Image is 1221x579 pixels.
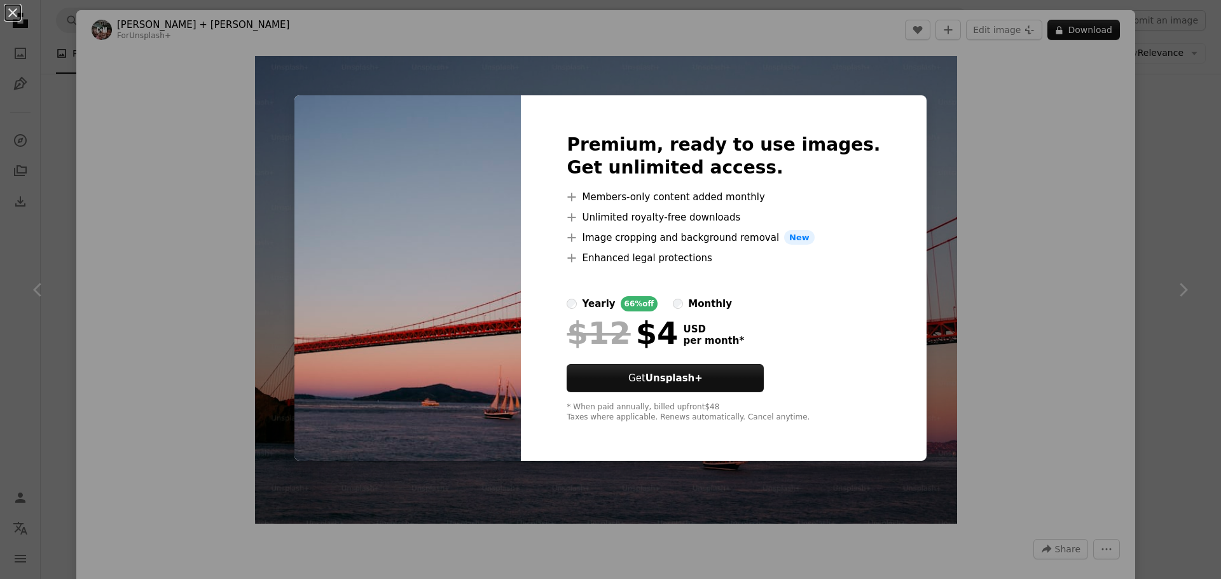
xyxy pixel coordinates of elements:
[567,299,577,309] input: yearly66%off
[683,324,744,335] span: USD
[673,299,683,309] input: monthly
[567,317,630,350] span: $12
[567,133,880,179] h2: Premium, ready to use images. Get unlimited access.
[683,335,744,346] span: per month *
[784,230,815,245] span: New
[567,402,880,423] div: * When paid annually, billed upfront $48 Taxes where applicable. Renews automatically. Cancel any...
[567,364,764,392] button: GetUnsplash+
[567,317,678,350] div: $4
[621,296,658,311] div: 66% off
[294,95,521,461] img: premium_photo-1669050695658-efab033f7048
[688,296,732,311] div: monthly
[567,250,880,266] li: Enhanced legal protections
[582,296,615,311] div: yearly
[645,372,703,384] strong: Unsplash+
[567,230,880,245] li: Image cropping and background removal
[567,189,880,205] li: Members-only content added monthly
[567,210,880,225] li: Unlimited royalty-free downloads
